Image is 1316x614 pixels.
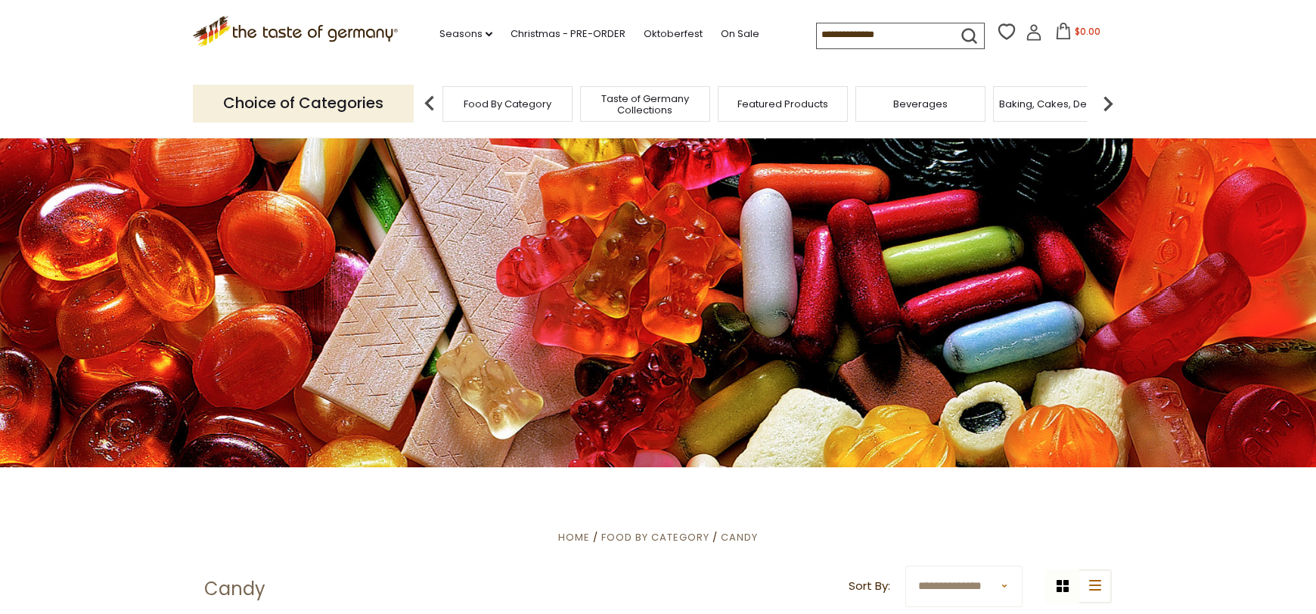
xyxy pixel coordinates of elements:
[893,98,948,110] a: Beverages
[644,26,703,42] a: Oktoberfest
[1075,25,1100,38] span: $0.00
[414,88,445,119] img: previous arrow
[464,98,551,110] a: Food By Category
[601,530,709,544] a: Food By Category
[439,26,492,42] a: Seasons
[849,577,890,596] label: Sort By:
[511,26,625,42] a: Christmas - PRE-ORDER
[721,26,759,42] a: On Sale
[721,530,758,544] a: Candy
[737,98,828,110] a: Featured Products
[999,98,1116,110] a: Baking, Cakes, Desserts
[1093,88,1123,119] img: next arrow
[1045,23,1110,45] button: $0.00
[585,93,706,116] a: Taste of Germany Collections
[193,85,414,122] p: Choice of Categories
[558,530,590,544] a: Home
[204,578,265,600] h1: Candy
